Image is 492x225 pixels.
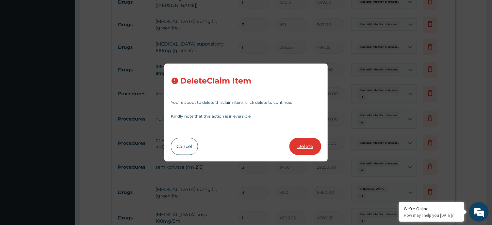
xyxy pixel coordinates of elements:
[12,33,26,49] img: d_794563401_company_1708531726252_794563401
[38,69,90,136] span: We're online!
[171,114,321,118] p: Kindly note that this action is irreversible
[180,77,251,85] h3: Delete Claim Item
[404,213,459,218] p: How may I help you today?
[107,3,123,19] div: Minimize live chat window
[34,37,110,45] div: Chat with us now
[3,153,124,176] textarea: Type your message and hit 'Enter'
[289,138,321,155] button: Delete
[404,206,459,212] div: We're Online!
[171,138,198,155] button: Cancel
[171,101,321,104] p: You’re about to delete this claim item , click delete to continue.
